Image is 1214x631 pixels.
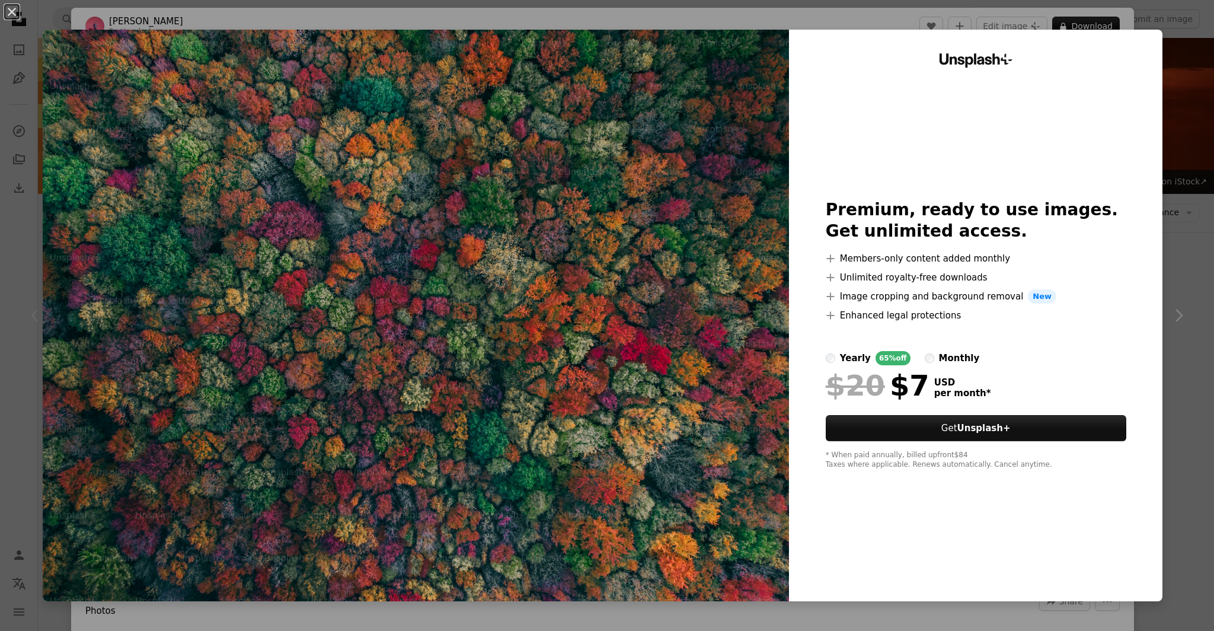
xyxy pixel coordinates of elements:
[826,199,1126,242] h2: Premium, ready to use images. Get unlimited access.
[876,351,910,365] div: 65% off
[934,377,991,388] span: USD
[1028,289,1056,304] span: New
[826,370,929,401] div: $7
[826,451,1126,470] div: * When paid annually, billed upfront $84 Taxes where applicable. Renews automatically. Cancel any...
[957,423,1011,434] strong: Unsplash+
[934,388,991,399] span: per month *
[826,415,1126,441] button: GetUnsplash+
[826,289,1126,304] li: Image cropping and background removal
[925,353,934,363] input: monthly
[840,351,871,365] div: yearly
[939,351,980,365] div: monthly
[826,251,1126,266] li: Members-only content added monthly
[826,370,885,401] span: $20
[826,308,1126,323] li: Enhanced legal protections
[826,270,1126,285] li: Unlimited royalty-free downloads
[826,353,835,363] input: yearly65%off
